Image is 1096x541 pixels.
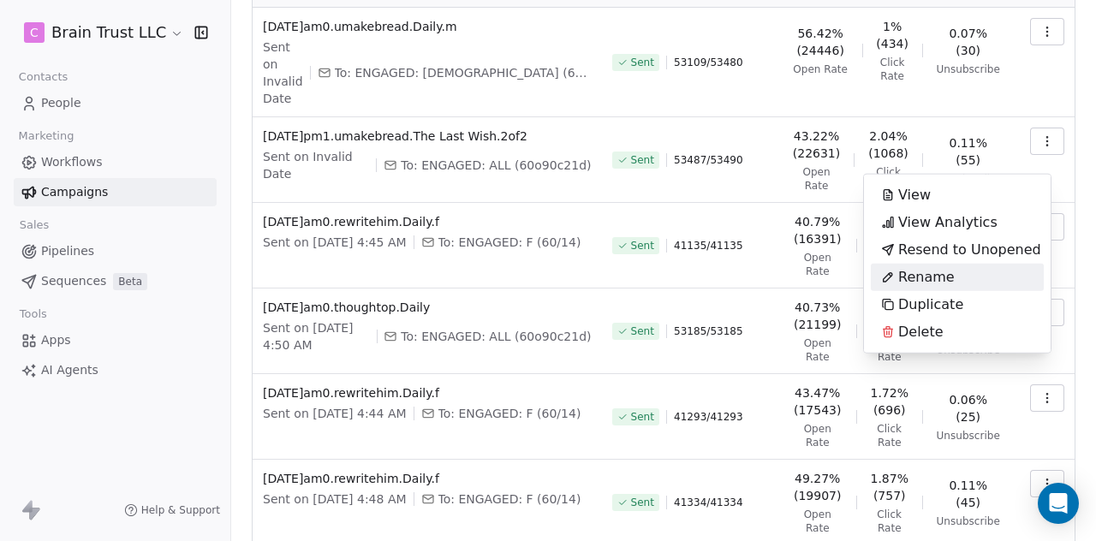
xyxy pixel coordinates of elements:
span: Rename [898,267,955,288]
div: Suggestions [871,181,1044,346]
span: Duplicate [898,294,963,315]
span: Delete [898,322,944,342]
span: View Analytics [898,212,998,233]
span: Resend to Unopened [898,240,1041,260]
span: View [898,185,931,205]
